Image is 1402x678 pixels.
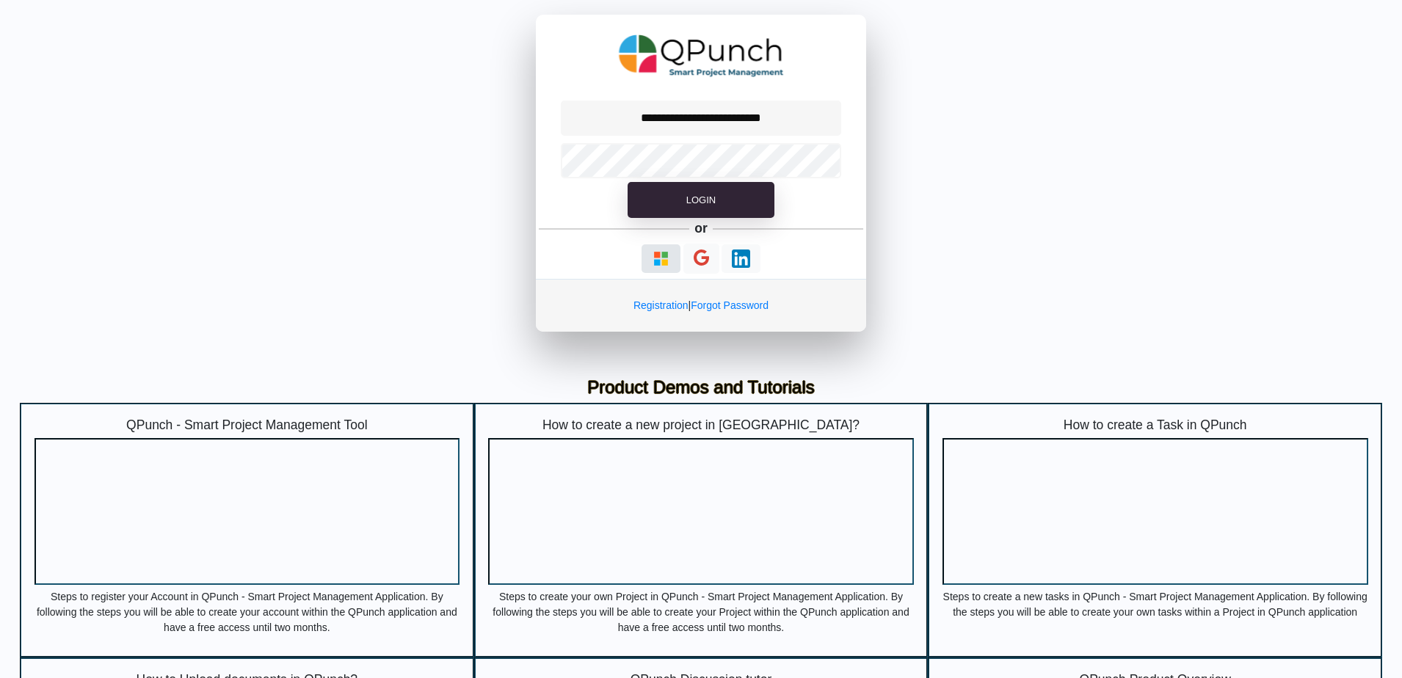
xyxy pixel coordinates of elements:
span: Login [686,194,716,205]
p: Steps to register your Account in QPunch - Smart Project Management Application. By following the... [34,589,460,633]
a: Forgot Password [691,299,769,311]
a: Registration [633,299,689,311]
img: QPunch [619,29,784,82]
h5: or [692,218,711,238]
h3: Product Demos and Tutorials [31,377,1371,398]
img: Loading... [652,249,670,268]
button: Login [628,182,774,219]
button: Continue With Microsoft Azure [642,244,680,273]
button: Continue With LinkedIn [722,244,760,273]
h5: How to create a new project in [GEOGRAPHIC_DATA]? [488,418,914,433]
div: | [536,279,866,332]
img: Loading... [732,249,750,268]
p: Steps to create a new tasks in QPunch - Smart Project Management Application. By following the st... [942,589,1368,633]
button: Continue With Google [683,244,719,274]
h5: How to create a Task in QPunch [942,418,1368,433]
p: Steps to create your own Project in QPunch - Smart Project Management Application. By following t... [488,589,914,633]
h5: QPunch - Smart Project Management Tool [34,418,460,433]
